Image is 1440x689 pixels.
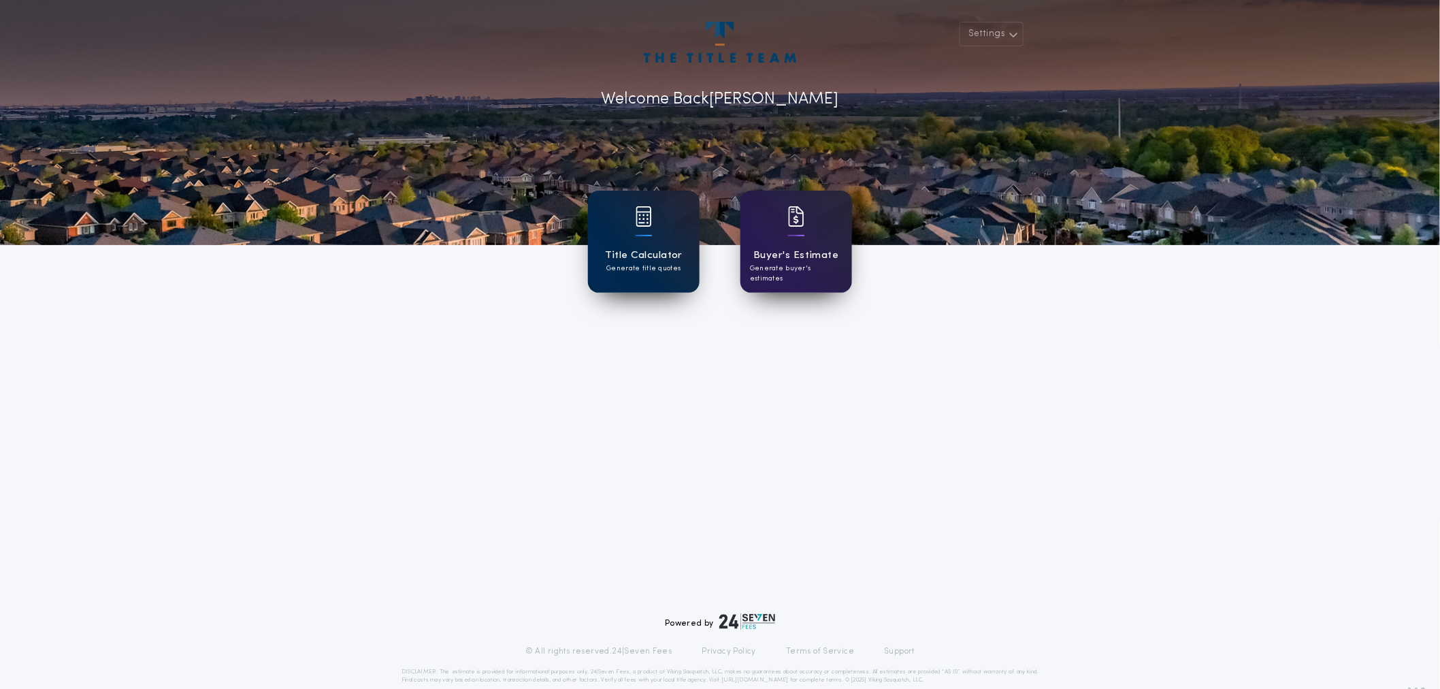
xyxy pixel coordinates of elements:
p: DISCLAIMER: This estimate is provided for informational purposes only. 24|Seven Fees, a product o... [402,668,1038,684]
p: © All rights reserved. 24|Seven Fees [525,646,672,657]
div: Powered by [665,613,775,630]
a: [URL][DOMAIN_NAME] [721,677,789,683]
button: Settings [960,22,1024,46]
a: Terms of Service [786,646,854,657]
h1: Buyer's Estimate [753,248,838,263]
a: card iconTitle CalculatorGenerate title quotes [588,191,700,293]
h1: Title Calculator [605,248,683,263]
img: card icon [788,206,804,227]
p: Generate title quotes [606,263,681,274]
p: Welcome Back [PERSON_NAME] [602,87,839,112]
img: logo [719,613,775,630]
img: card icon [636,206,652,227]
a: card iconBuyer's EstimateGenerate buyer's estimates [740,191,852,293]
a: Privacy Policy [702,646,757,657]
a: Support [884,646,915,657]
p: Generate buyer's estimates [750,263,842,284]
img: account-logo [644,22,796,63]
